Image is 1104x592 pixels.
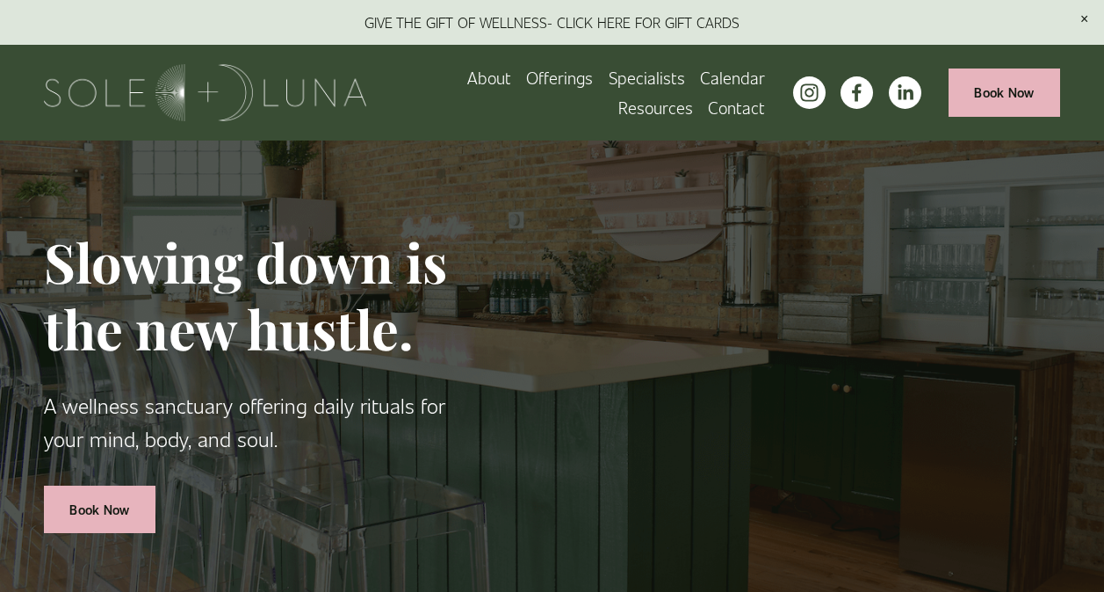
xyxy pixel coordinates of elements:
a: Calendar [700,62,765,92]
span: Resources [618,94,693,120]
h1: Slowing down is the new hustle. [44,228,462,361]
a: Contact [708,92,765,122]
a: Book Now [949,69,1059,117]
p: A wellness sanctuary offering daily rituals for your mind, body, and soul. [44,389,462,455]
a: folder dropdown [618,92,693,122]
span: Offerings [526,64,593,90]
a: facebook-unauth [841,76,873,109]
a: About [467,62,511,92]
a: instagram-unauth [793,76,826,109]
a: folder dropdown [526,62,593,92]
img: Sole + Luna [44,64,366,121]
a: Book Now [44,486,155,534]
a: Specialists [609,62,685,92]
a: LinkedIn [889,76,921,109]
